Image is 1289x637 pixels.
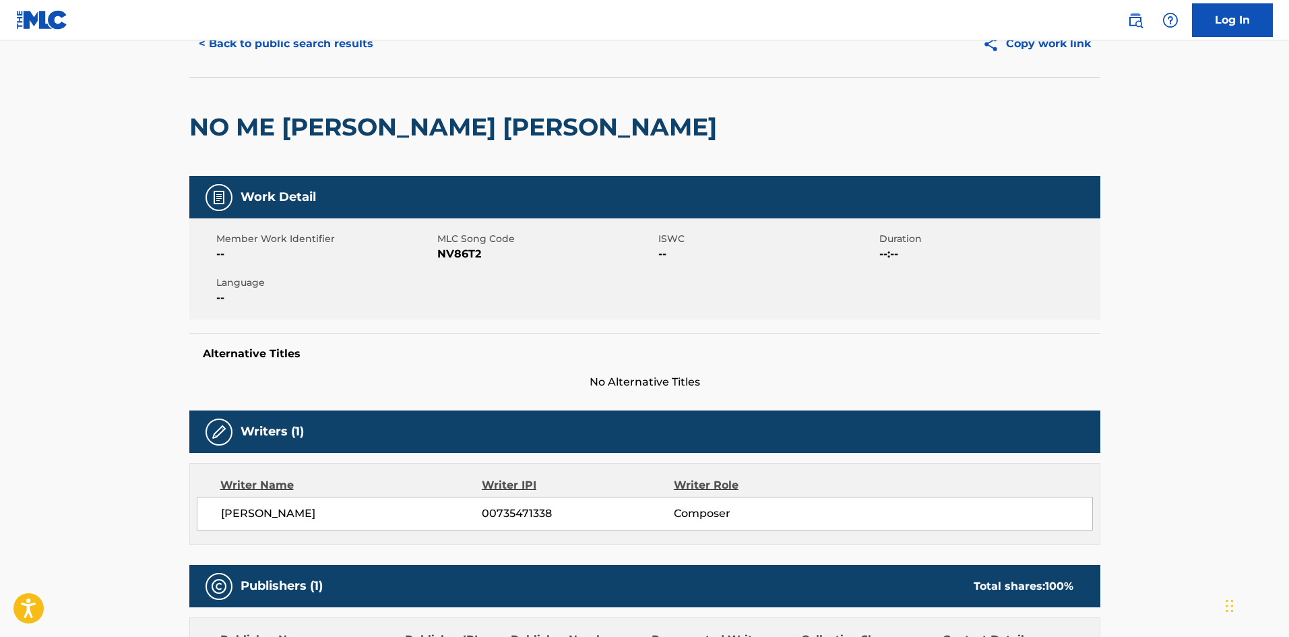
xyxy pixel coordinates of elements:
[1222,572,1289,637] div: Widget de chat
[216,290,434,306] span: --
[16,10,68,30] img: MLC Logo
[437,232,655,246] span: MLC Song Code
[482,506,673,522] span: 00735471338
[1045,580,1073,593] span: 100 %
[1122,7,1149,34] a: Public Search
[221,506,482,522] span: [PERSON_NAME]
[1162,12,1178,28] img: help
[1192,3,1273,37] a: Log In
[974,578,1073,595] div: Total shares:
[241,578,323,594] h5: Publishers (1)
[241,424,304,439] h5: Writers (1)
[211,189,227,206] img: Work Detail
[216,232,434,246] span: Member Work Identifier
[241,189,316,205] h5: Work Detail
[1222,572,1289,637] iframe: Chat Widget
[1127,12,1143,28] img: search
[879,232,1097,246] span: Duration
[211,424,227,440] img: Writers
[674,477,848,493] div: Writer Role
[437,246,655,262] span: NV86T2
[482,477,674,493] div: Writer IPI
[203,347,1087,361] h5: Alternative Titles
[973,27,1100,61] button: Copy work link
[658,246,876,262] span: --
[982,36,1006,53] img: Copy work link
[879,246,1097,262] span: --:--
[658,232,876,246] span: ISWC
[220,477,482,493] div: Writer Name
[674,506,848,522] span: Composer
[1226,586,1234,626] div: Arrastrar
[211,578,227,595] img: Publishers
[189,374,1100,390] span: No Alternative Titles
[189,27,383,61] button: < Back to public search results
[216,246,434,262] span: --
[216,276,434,290] span: Language
[189,112,724,142] h2: NO ME [PERSON_NAME] [PERSON_NAME]
[1157,7,1184,34] div: Help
